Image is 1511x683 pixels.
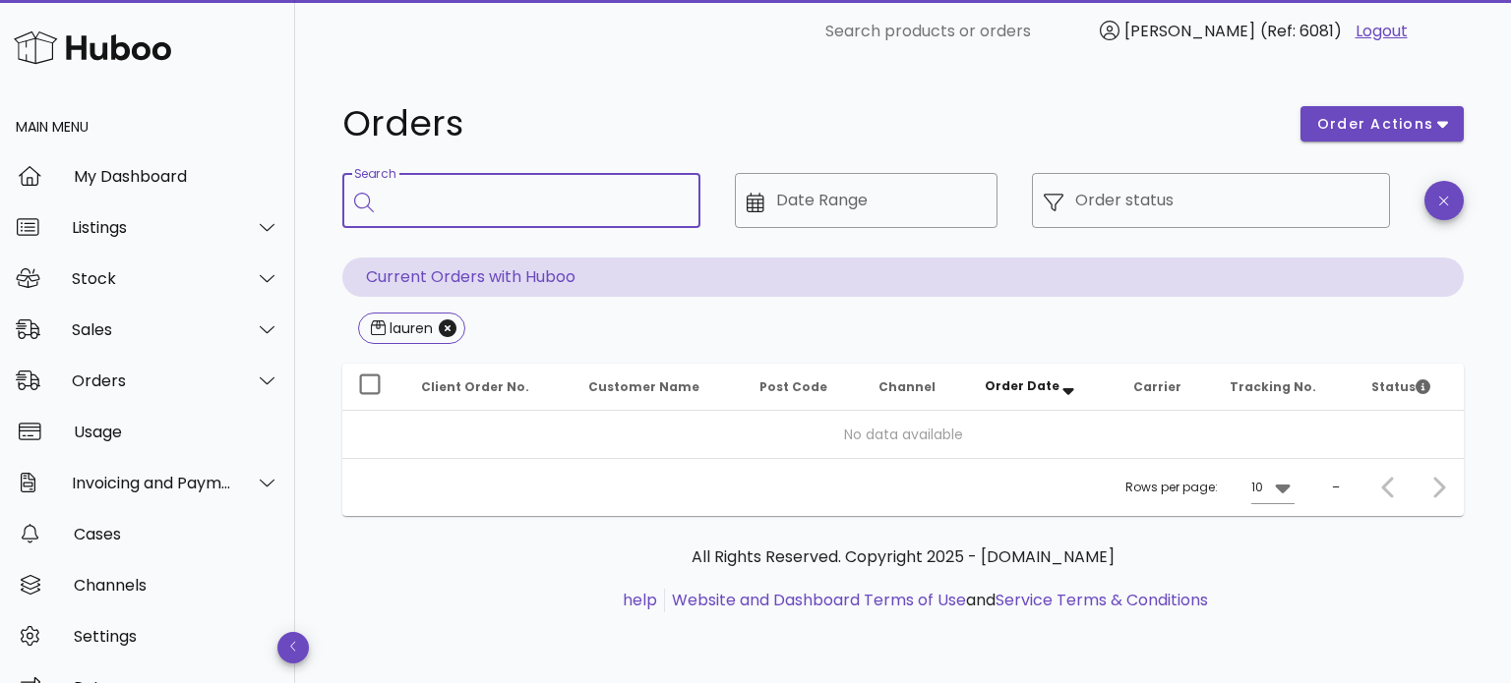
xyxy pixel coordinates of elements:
div: Orders [72,371,232,390]
div: Sales [72,320,232,339]
div: – [1332,479,1340,496]
span: Order Date [985,377,1059,394]
li: and [665,589,1208,612]
span: Tracking No. [1230,378,1316,395]
span: Customer Name [588,378,699,395]
div: Usage [74,423,279,441]
span: order actions [1316,114,1434,135]
span: (Ref: 6081) [1260,20,1342,42]
div: Stock [72,269,232,288]
h1: Orders [342,106,1277,142]
th: Customer Name [573,364,744,411]
a: help [623,589,657,611]
button: order actions [1300,106,1464,142]
th: Tracking No. [1214,364,1356,411]
th: Order Date: Sorted descending. Activate to remove sorting. [969,364,1118,411]
div: Channels [74,576,279,595]
span: Carrier [1133,378,1181,395]
div: 10Rows per page: [1251,472,1295,503]
div: Invoicing and Payments [72,474,232,492]
span: Client Order No. [421,378,529,395]
p: Current Orders with Huboo [342,257,1464,297]
p: All Rights Reserved. Copyright 2025 - [DOMAIN_NAME] [358,545,1448,569]
th: Client Order No. [405,364,573,411]
div: Rows per page: [1125,459,1295,516]
th: Post Code [744,364,863,411]
div: Settings [74,627,279,646]
button: Close [439,319,456,337]
th: Channel [863,364,969,411]
div: lauren [386,318,433,338]
a: Website and Dashboard Terms of Use [672,589,966,611]
span: Channel [878,378,936,395]
img: Huboo Logo [14,27,171,69]
span: Post Code [759,378,827,395]
div: 10 [1251,479,1263,496]
a: Logout [1356,20,1408,43]
div: My Dashboard [74,167,279,186]
div: Cases [74,525,279,543]
td: No data available [342,411,1464,458]
th: Status [1356,364,1464,411]
span: Status [1371,378,1430,395]
th: Carrier [1118,364,1213,411]
label: Search [354,167,395,182]
span: [PERSON_NAME] [1124,20,1255,42]
div: Listings [72,218,232,237]
a: Service Terms & Conditions [996,589,1208,611]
